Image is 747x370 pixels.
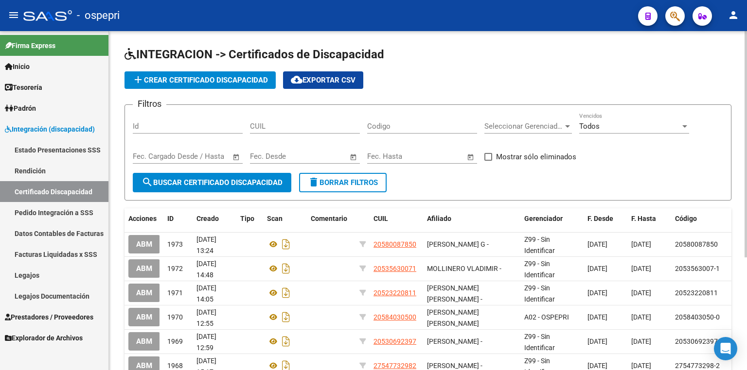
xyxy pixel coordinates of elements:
[196,260,216,279] span: [DATE] 14:48
[373,313,416,321] span: 20584030500
[520,208,584,229] datatable-header-cell: Gerenciador
[5,124,95,135] span: Integración (discapacidad)
[133,152,172,161] input: Fecha inicio
[631,337,651,345] span: [DATE]
[167,240,183,248] span: 1973
[263,208,307,229] datatable-header-cell: Scan
[8,9,19,21] mat-icon: menu
[587,313,607,321] span: [DATE]
[5,103,36,114] span: Padrón
[427,240,489,248] span: [PERSON_NAME] G -
[631,215,656,222] span: F. Hasta
[524,260,555,279] span: Z99 - Sin Identificar
[196,308,216,327] span: [DATE] 12:55
[373,215,388,222] span: CUIL
[132,76,268,84] span: Crear Certificado Discapacidad
[675,289,718,297] span: 20523220811
[5,40,55,51] span: Firma Express
[373,289,416,297] span: 20523220811
[427,215,451,222] span: Afiliado
[132,74,144,85] mat-icon: add
[675,337,718,345] span: 20530692397
[631,289,651,297] span: [DATE]
[231,151,242,163] button: Open calendar
[5,333,83,343] span: Explorador de Archivos
[240,215,254,222] span: Tipo
[675,313,720,321] span: 2058403050-0
[167,313,183,321] span: 1970
[631,313,651,321] span: [DATE]
[124,208,163,229] datatable-header-cell: Acciones
[587,362,607,370] span: [DATE]
[167,215,174,222] span: ID
[136,313,152,322] span: ABM
[133,173,291,192] button: Buscar Certificado Discapacidad
[587,215,613,222] span: F. Desde
[250,152,289,161] input: Fecha inicio
[348,151,359,163] button: Open calendar
[307,208,356,229] datatable-header-cell: Comentario
[5,312,93,322] span: Prestadores / Proveedores
[128,259,160,277] button: ABM
[299,173,387,192] button: Borrar Filtros
[236,208,263,229] datatable-header-cell: Tipo
[373,240,416,248] span: 20580087850
[484,122,563,131] span: Seleccionar Gerenciador
[136,289,152,298] span: ABM
[311,215,347,222] span: Comentario
[728,9,739,21] mat-icon: person
[524,333,555,352] span: Z99 - Sin Identificar
[298,152,345,161] input: Fecha fin
[524,235,555,254] span: Z99 - Sin Identificar
[167,265,183,272] span: 1972
[675,362,720,370] span: 2754773298-2
[370,208,423,229] datatable-header-cell: CUIL
[373,337,416,345] span: 20530692397
[423,208,520,229] datatable-header-cell: Afiliado
[427,284,482,303] span: [PERSON_NAME] [PERSON_NAME] -
[128,235,160,253] button: ABM
[142,176,153,188] mat-icon: search
[367,152,407,161] input: Fecha inicio
[142,178,283,187] span: Buscar Certificado Discapacidad
[373,265,416,272] span: 20535630071
[196,215,219,222] span: Creado
[524,284,555,303] span: Z99 - Sin Identificar
[181,152,228,161] input: Fecha fin
[675,265,720,272] span: 2053563007-1
[675,240,718,248] span: 20580087850
[579,122,600,131] span: Todos
[193,208,236,229] datatable-header-cell: Creado
[587,337,607,345] span: [DATE]
[283,71,363,89] button: Exportar CSV
[308,176,320,188] mat-icon: delete
[280,236,292,252] i: Descargar documento
[415,152,462,161] input: Fecha fin
[373,362,416,370] span: 27547732982
[714,337,737,360] div: Open Intercom Messenger
[124,71,276,89] button: Crear Certificado Discapacidad
[128,332,160,350] button: ABM
[136,265,152,273] span: ABM
[496,151,576,163] span: Mostrar sólo eliminados
[167,337,183,345] span: 1969
[631,362,651,370] span: [DATE]
[280,334,292,349] i: Descargar documento
[128,308,160,326] button: ABM
[524,313,569,321] span: A02 - OSPEPRI
[675,215,697,222] span: Código
[280,261,292,276] i: Descargar documento
[133,97,166,111] h3: Filtros
[587,289,607,297] span: [DATE]
[167,289,183,297] span: 1971
[631,265,651,272] span: [DATE]
[465,151,477,163] button: Open calendar
[128,284,160,302] button: ABM
[163,208,193,229] datatable-header-cell: ID
[524,215,563,222] span: Gerenciador
[291,76,356,84] span: Exportar CSV
[587,240,607,248] span: [DATE]
[627,208,671,229] datatable-header-cell: F. Hasta
[280,309,292,325] i: Descargar documento
[308,178,378,187] span: Borrar Filtros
